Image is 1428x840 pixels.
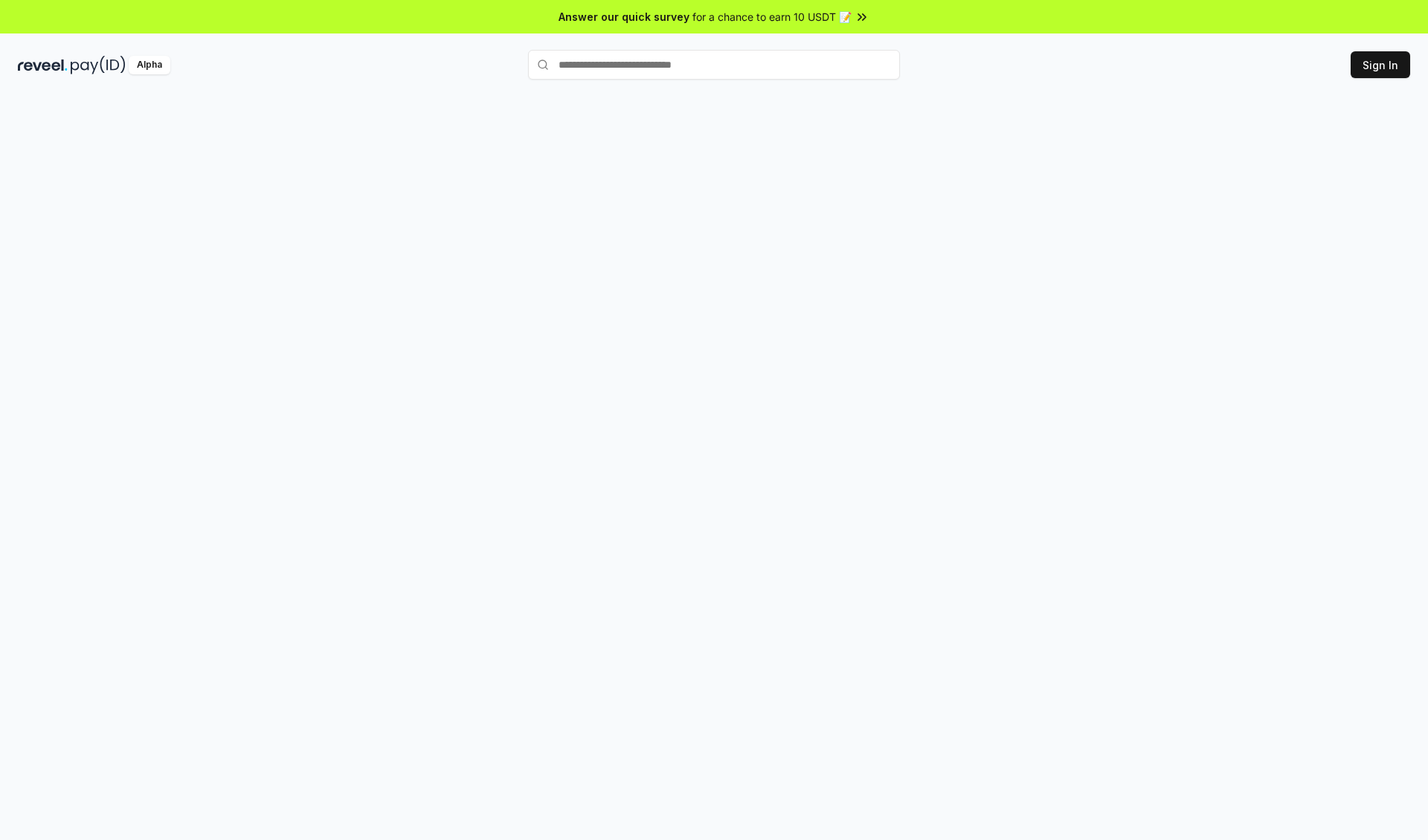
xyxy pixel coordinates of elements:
span: for a chance to earn 10 USDT 📝 [692,9,852,25]
img: reveel_dark [18,56,68,74]
div: Alpha [129,56,170,74]
span: Answer our quick survey [559,9,689,25]
img: pay_id [71,56,126,74]
button: Sign In [1351,51,1410,78]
